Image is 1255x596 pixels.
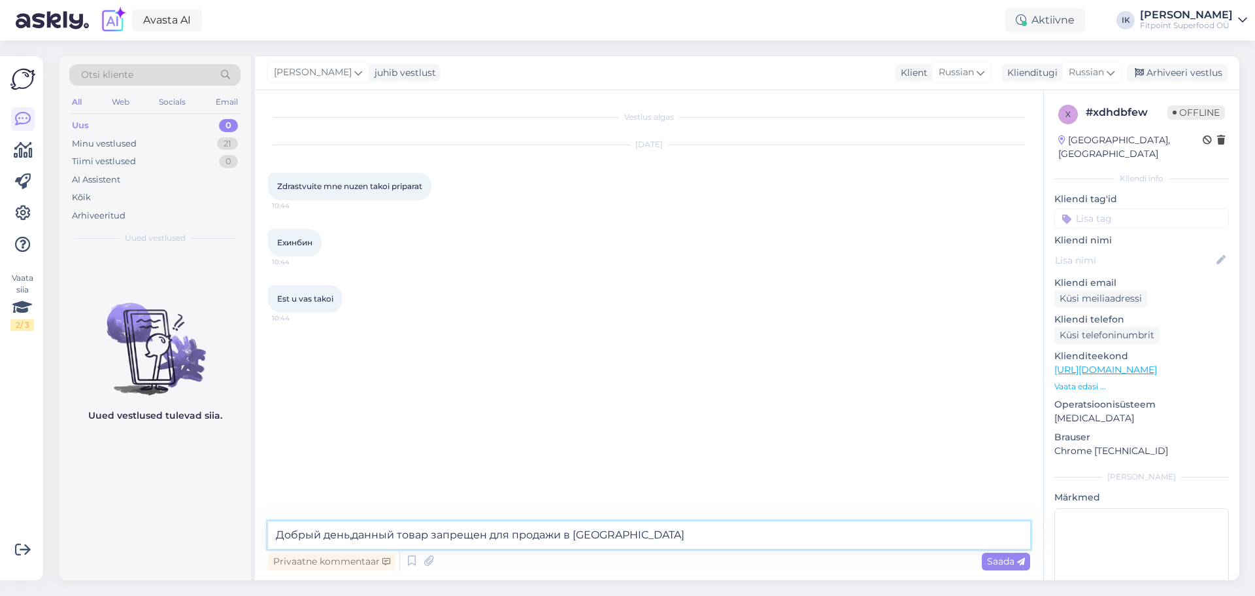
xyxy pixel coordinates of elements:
[1127,64,1228,82] div: Arhiveeri vestlus
[1116,11,1135,29] div: IK
[1054,326,1160,344] div: Küsi telefoninumbrit
[81,68,133,82] span: Otsi kliente
[1054,290,1147,307] div: Küsi meiliaadressi
[10,319,34,331] div: 2 / 3
[1054,444,1229,458] p: Chrome [TECHNICAL_ID]
[10,67,35,92] img: Askly Logo
[72,173,120,186] div: AI Assistent
[1055,253,1214,268] input: Lisa nimi
[277,294,333,304] span: Est u vas takoi
[268,553,395,570] div: Privaatne kommentaar
[1054,173,1229,184] div: Kliendi info
[72,191,91,204] div: Kõik
[1054,313,1229,326] p: Kliendi telefon
[59,279,251,397] img: No chats
[219,155,238,168] div: 0
[895,66,928,80] div: Klient
[69,94,84,111] div: All
[1140,10,1233,20] div: [PERSON_NAME]
[72,119,89,132] div: Uus
[272,257,321,267] span: 10:44
[1054,276,1229,290] p: Kliendi email
[1054,471,1229,483] div: [PERSON_NAME]
[109,94,132,111] div: Web
[268,139,1030,150] div: [DATE]
[99,7,127,34] img: explore-ai
[88,409,222,423] p: Uued vestlused tulevad siia.
[1005,9,1085,32] div: Aktiivne
[277,237,312,247] span: Ехинбин
[1054,491,1229,504] p: Märkmed
[1069,65,1104,80] span: Russian
[1054,412,1229,425] p: [MEDICAL_DATA]
[268,521,1030,549] textarea: Добрый день,данный товар запрещен для продажи в [GEOGRAPHIC_DATA]
[1054,430,1229,444] p: Brauser
[1065,109,1071,119] span: x
[987,555,1025,567] span: Saada
[1002,66,1058,80] div: Klienditugi
[10,272,34,331] div: Vaata siia
[1054,234,1229,247] p: Kliendi nimi
[1140,20,1233,31] div: Fitpoint Superfood OÜ
[1054,364,1157,376] a: [URL][DOMAIN_NAME]
[277,181,422,191] span: Zdrastvuite mne nuzen takoi priparat
[268,111,1030,123] div: Vestlus algas
[272,313,321,323] span: 10:44
[939,65,974,80] span: Russian
[1167,105,1225,120] span: Offline
[132,9,202,31] a: Avasta AI
[1054,381,1229,393] p: Vaata edasi ...
[125,232,186,244] span: Uued vestlused
[1054,209,1229,228] input: Lisa tag
[274,65,352,80] span: [PERSON_NAME]
[1054,349,1229,363] p: Klienditeekond
[72,155,136,168] div: Tiimi vestlused
[1054,398,1229,412] p: Operatsioonisüsteem
[219,119,238,132] div: 0
[1058,133,1203,161] div: [GEOGRAPHIC_DATA], [GEOGRAPHIC_DATA]
[72,137,137,150] div: Minu vestlused
[217,137,238,150] div: 21
[369,66,436,80] div: juhib vestlust
[72,209,125,222] div: Arhiveeritud
[1140,10,1247,31] a: [PERSON_NAME]Fitpoint Superfood OÜ
[1086,105,1167,120] div: # xdhdbfew
[213,94,241,111] div: Email
[272,201,321,211] span: 10:44
[1054,192,1229,206] p: Kliendi tag'id
[156,94,188,111] div: Socials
